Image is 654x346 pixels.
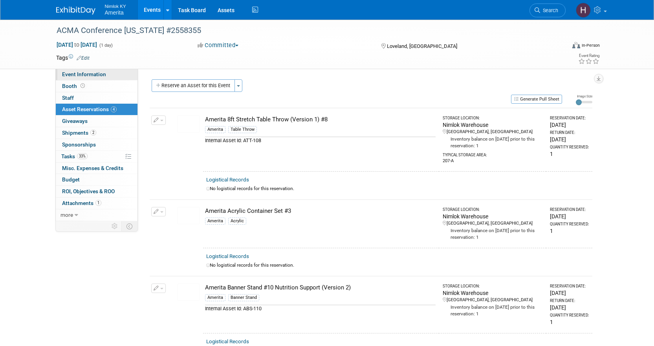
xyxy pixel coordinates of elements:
[56,127,137,139] a: Shipments2
[56,7,95,15] img: ExhibitDay
[60,212,73,218] span: more
[443,289,543,297] div: Nimlok Warehouse
[62,141,96,148] span: Sponsorships
[62,71,106,77] span: Event Information
[550,145,589,150] div: Quantity Reserved:
[62,200,101,206] span: Attachments
[550,313,589,318] div: Quantity Reserved:
[550,115,589,121] div: Reservation Date:
[79,83,86,89] span: Booth not reserved yet
[105,9,124,16] span: Amerita
[511,95,562,104] button: Generate Pull Sheet
[550,284,589,289] div: Reservation Date:
[572,42,580,48] img: Format-Inperson.png
[550,130,589,135] div: Return Date:
[56,186,137,197] a: ROI, Objectives & ROO
[61,153,88,159] span: Tasks
[550,121,589,129] div: [DATE]
[54,24,554,38] div: ACMA Conference [US_STATE] #2558355
[206,185,589,192] div: No logistical records for this reservation.
[576,94,592,99] div: Image Size
[56,151,137,162] a: Tasks33%
[519,41,600,53] div: Event Format
[205,294,225,301] div: Amerita
[56,81,137,92] a: Booth
[550,207,589,212] div: Reservation Date:
[443,284,543,289] div: Storage Location:
[540,7,558,13] span: Search
[550,318,589,326] div: 1
[550,222,589,227] div: Quantity Reserved:
[121,221,137,231] td: Toggle Event Tabs
[62,95,74,101] span: Staff
[228,126,257,133] div: Table Throw
[443,121,543,129] div: Nimlok Warehouse
[205,218,225,225] div: Amerita
[550,212,589,220] div: [DATE]
[550,289,589,297] div: [DATE]
[62,118,88,124] span: Giveaways
[56,69,137,80] a: Event Information
[95,200,101,206] span: 1
[205,126,225,133] div: Amerita
[77,153,88,159] span: 33%
[56,198,137,209] a: Attachments1
[73,42,81,48] span: to
[62,188,115,194] span: ROI, Objectives & ROO
[443,115,543,121] div: Storage Location:
[443,158,543,164] div: 207-A
[443,135,543,149] div: Inventory balance on [DATE] prior to this reservation: 1
[77,55,90,61] a: Edit
[205,207,436,215] div: Amerita Acrylic Container Set #3
[581,42,600,48] div: In-Person
[177,207,200,224] img: View Images
[228,218,246,225] div: Acrylic
[578,54,599,58] div: Event Rating
[105,2,126,10] span: Nimlok KY
[56,139,137,150] a: Sponsorships
[206,253,249,259] a: Logistical Records
[529,4,566,17] a: Search
[177,115,200,133] img: View Images
[205,137,436,144] div: Internal Asset Id: ATT-108
[177,284,200,301] img: View Images
[443,303,543,317] div: Inventory balance on [DATE] prior to this reservation: 1
[443,207,543,212] div: Storage Location:
[56,174,137,185] a: Budget
[228,294,259,301] div: Banner Stand
[62,106,117,112] span: Asset Reservations
[206,177,249,183] a: Logistical Records
[550,150,589,158] div: 1
[56,115,137,127] a: Giveaways
[56,163,137,174] a: Misc. Expenses & Credits
[108,221,122,231] td: Personalize Event Tab Strip
[443,149,543,158] div: Typical Storage Area:
[550,227,589,235] div: 1
[205,115,436,124] div: Amerita 8ft Stretch Table Throw (Version 1) #8
[62,130,96,136] span: Shipments
[206,262,589,269] div: No logistical records for this reservation.
[195,41,242,49] button: Committed
[206,339,249,344] a: Logistical Records
[99,43,113,48] span: (1 day)
[90,130,96,135] span: 2
[205,284,436,292] div: Amerita Banner Stand #10 Nutrition Support (Version 2)
[443,297,543,303] div: [GEOGRAPHIC_DATA], [GEOGRAPHIC_DATA]
[387,43,457,49] span: Loveland, [GEOGRAPHIC_DATA]
[443,129,543,135] div: [GEOGRAPHIC_DATA], [GEOGRAPHIC_DATA]
[111,106,117,112] span: 4
[62,165,123,171] span: Misc. Expenses & Credits
[550,135,589,143] div: [DATE]
[56,92,137,104] a: Staff
[56,41,97,48] span: [DATE] [DATE]
[550,304,589,311] div: [DATE]
[56,54,90,62] td: Tags
[62,176,80,183] span: Budget
[443,227,543,241] div: Inventory balance on [DATE] prior to this reservation: 1
[152,79,235,92] button: Reserve an Asset for this Event
[576,3,591,18] img: Hannah Durbin
[443,220,543,227] div: [GEOGRAPHIC_DATA], [GEOGRAPHIC_DATA]
[56,209,137,221] a: more
[205,305,436,312] div: Internal Asset Id: ABS-110
[62,83,86,89] span: Booth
